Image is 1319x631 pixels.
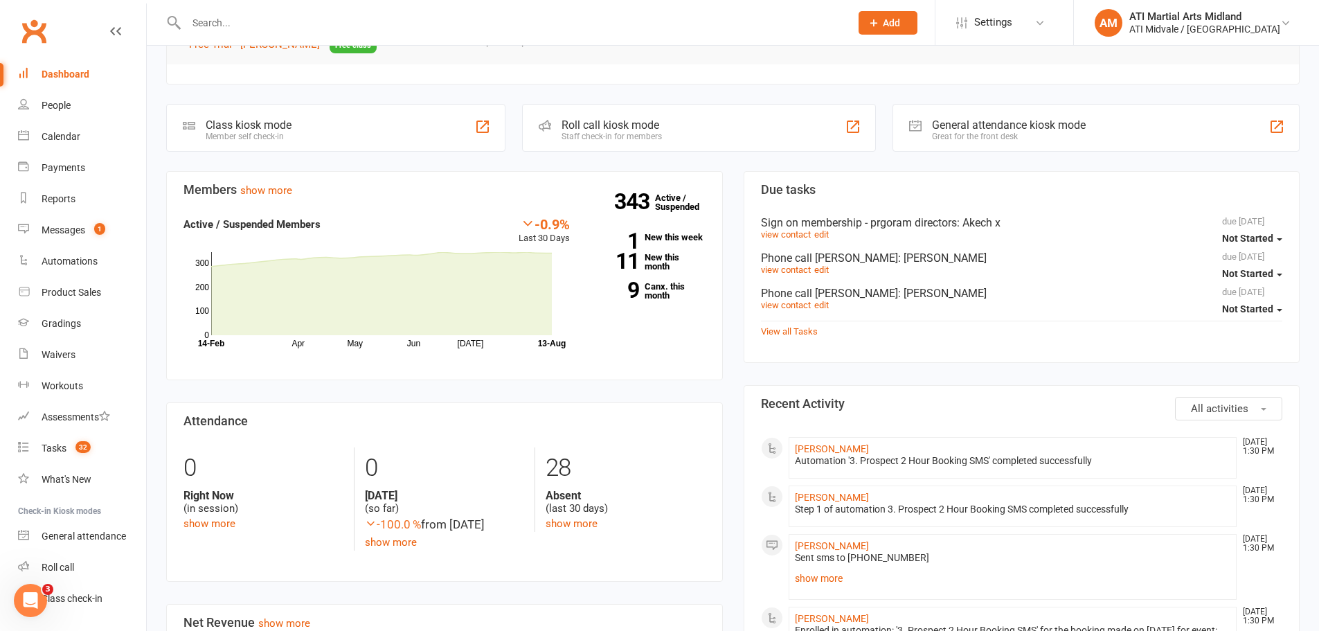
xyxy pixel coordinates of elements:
a: [PERSON_NAME] [795,443,869,454]
div: 28 [546,447,705,489]
div: Member self check-in [206,132,291,141]
div: Dashboard [42,69,89,80]
a: show more [795,569,1231,588]
span: : [PERSON_NAME] [898,251,987,265]
a: show more [365,536,417,549]
span: 1 [94,223,105,235]
div: (last 30 days) [546,489,705,515]
div: Phone call [PERSON_NAME] [761,251,1283,265]
a: 343Active / Suspended [655,183,716,222]
div: General attendance [42,531,126,542]
div: General attendance kiosk mode [932,118,1086,132]
a: Roll call [18,552,146,583]
a: [PERSON_NAME] [795,540,869,551]
div: Messages [42,224,85,235]
h3: Members [183,183,706,197]
a: Automations [18,246,146,277]
button: Add [859,11,917,35]
button: Not Started [1222,262,1282,287]
span: Add [883,17,900,28]
button: Not Started [1222,297,1282,322]
div: -0.9% [519,216,570,231]
h3: Due tasks [761,183,1283,197]
h3: Recent Activity [761,397,1283,411]
a: Reports [18,184,146,215]
strong: 1 [591,231,639,251]
button: All activities [1175,397,1282,420]
a: Class kiosk mode [18,583,146,614]
a: [PERSON_NAME] [795,613,869,624]
span: -100.0 % [365,517,421,531]
div: Tasks [42,443,66,454]
a: show more [546,517,598,530]
button: Not Started [1222,226,1282,251]
a: Messages 1 [18,215,146,246]
strong: Active / Suspended Members [183,218,321,231]
div: Staff check-in for members [562,132,662,141]
a: show more [240,184,292,197]
a: edit [814,265,829,275]
time: [DATE] 1:30 PM [1236,438,1282,456]
div: Class kiosk mode [206,118,291,132]
div: (in session) [183,489,343,515]
span: 3 [42,584,53,595]
span: Sent sms to [PHONE_NUMBER] [795,552,929,563]
div: Automation '3. Prospect 2 Hour Booking SMS' completed successfully [795,455,1231,467]
div: (so far) [365,489,524,515]
a: Waivers [18,339,146,371]
a: view contact [761,265,811,275]
strong: 343 [614,191,655,212]
input: Search... [182,13,841,33]
div: Payments [42,162,85,173]
strong: Absent [546,489,705,502]
div: Phone call [PERSON_NAME] [761,287,1283,300]
span: : Akech x [957,216,1001,229]
a: [PERSON_NAME] [795,492,869,503]
span: Not Started [1222,233,1273,244]
div: Calendar [42,131,80,142]
a: edit [814,300,829,310]
a: Tasks 32 [18,433,146,464]
a: Gradings [18,308,146,339]
a: show more [258,617,310,630]
div: Roll call kiosk mode [562,118,662,132]
div: Class check-in [42,593,102,604]
a: People [18,90,146,121]
time: [DATE] 1:30 PM [1236,607,1282,625]
a: 11New this month [591,253,706,271]
div: Step 1 of automation 3. Prospect 2 Hour Booking SMS completed successfully [795,504,1231,515]
a: Payments [18,152,146,184]
a: 1New this week [591,233,706,242]
span: : [PERSON_NAME] [898,287,987,300]
div: Reports [42,193,75,204]
time: [DATE] 1:30 PM [1236,486,1282,504]
a: General attendance kiosk mode [18,521,146,552]
h3: Attendance [183,414,706,428]
div: People [42,100,71,111]
div: Waivers [42,349,75,360]
a: view contact [761,300,811,310]
a: Clubworx [17,14,51,48]
div: from [DATE] [365,515,524,534]
a: view contact [761,229,811,240]
time: [DATE] 1:30 PM [1236,535,1282,553]
strong: 9 [591,280,639,301]
a: Assessments [18,402,146,433]
strong: Right Now [183,489,343,502]
div: Roll call [42,562,74,573]
span: All activities [1191,402,1248,415]
div: 0 [183,447,343,489]
a: show more [183,517,235,530]
div: Sign on membership - prgoram directors [761,216,1283,229]
strong: 11 [591,251,639,272]
div: What's New [42,474,91,485]
a: Product Sales [18,277,146,308]
iframe: Intercom live chat [14,584,47,617]
div: ATI Martial Arts Midland [1129,10,1280,23]
a: Workouts [18,371,146,402]
div: AM [1095,9,1122,37]
span: Not Started [1222,268,1273,279]
span: Not Started [1222,303,1273,314]
a: What's New [18,464,146,495]
a: 9Canx. this month [591,282,706,300]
